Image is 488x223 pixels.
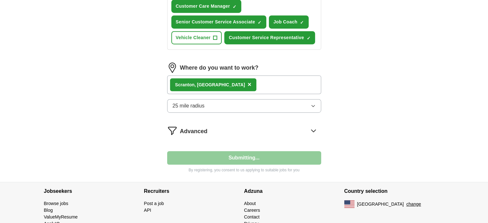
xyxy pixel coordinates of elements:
[175,81,245,88] div: , [GEOGRAPHIC_DATA]
[176,19,255,25] span: Senior Customer Service Associate
[273,19,297,25] span: Job Coach
[224,31,315,44] button: Customer Service Representative✓
[269,15,309,29] button: Job Coach✓
[233,4,236,9] span: ✓
[180,127,208,136] span: Advanced
[144,201,164,206] a: Post a job
[171,31,222,44] button: Vehicle Cleaner
[44,214,78,219] a: ValueMyResume
[248,81,252,88] span: ×
[167,125,177,136] img: filter
[167,151,321,165] button: Submitting...
[167,167,321,173] p: By registering, you consent to us applying to suitable jobs for you
[258,20,261,25] span: ✓
[229,34,304,41] span: Customer Service Representative
[244,208,260,213] a: Careers
[175,82,195,87] strong: Scranton
[180,64,259,72] label: Where do you want to work?
[173,102,205,110] span: 25 mile radius
[357,201,404,208] span: [GEOGRAPHIC_DATA]
[244,201,256,206] a: About
[248,80,252,90] button: ×
[176,34,211,41] span: Vehicle Cleaner
[344,182,444,200] h4: Country selection
[144,208,151,213] a: API
[244,214,260,219] a: Contact
[406,201,421,208] button: change
[167,99,321,113] button: 25 mile radius
[44,208,53,213] a: Blog
[171,15,267,29] button: Senior Customer Service Associate✓
[167,63,177,73] img: location.png
[300,20,304,25] span: ✓
[176,3,230,10] span: Customer Care Manager
[44,201,68,206] a: Browse jobs
[344,200,355,208] img: US flag
[306,36,310,41] span: ✓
